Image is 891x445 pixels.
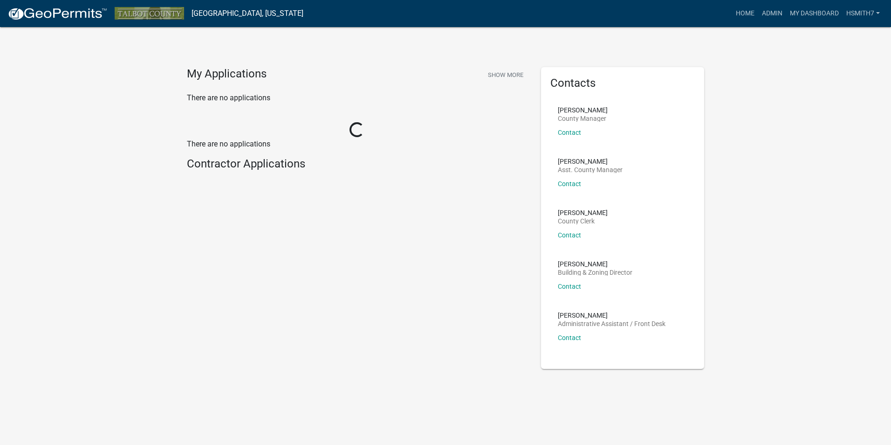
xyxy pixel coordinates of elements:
[558,218,608,224] p: County Clerk
[558,107,608,113] p: [PERSON_NAME]
[115,7,184,20] img: Talbot County, Georgia
[558,283,581,290] a: Contact
[192,6,303,21] a: [GEOGRAPHIC_DATA], [US_STATE]
[558,115,608,122] p: County Manager
[558,261,632,267] p: [PERSON_NAME]
[187,92,527,104] p: There are no applications
[758,5,786,22] a: Admin
[843,5,884,22] a: hsmith7
[558,158,623,165] p: [PERSON_NAME]
[558,312,665,319] p: [PERSON_NAME]
[187,157,527,171] h4: Contractor Applications
[558,180,581,188] a: Contact
[558,129,581,136] a: Contact
[558,320,665,327] p: Administrative Assistant / Front Desk
[558,334,581,341] a: Contact
[187,139,527,150] p: There are no applications
[550,76,695,90] h5: Contacts
[732,5,758,22] a: Home
[187,67,267,81] h4: My Applications
[187,157,527,174] wm-workflow-list-section: Contractor Applications
[558,209,608,216] p: [PERSON_NAME]
[558,167,623,173] p: Asst. County Manager
[558,231,581,239] a: Contact
[558,269,632,276] p: Building & Zoning Director
[484,67,527,83] button: Show More
[786,5,843,22] a: My Dashboard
